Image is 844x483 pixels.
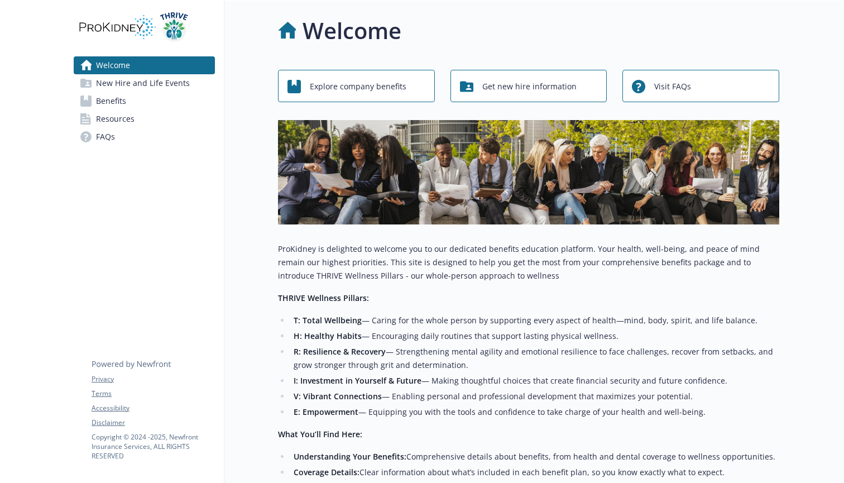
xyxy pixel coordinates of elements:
[74,110,215,128] a: Resources
[92,389,214,399] a: Terms
[294,467,359,477] strong: Coverage Details:
[278,120,779,224] img: overview page banner
[290,329,779,343] li: — Encouraging daily routines that support lasting physical wellness.
[92,403,214,413] a: Accessibility
[303,14,401,47] h1: Welcome
[96,110,135,128] span: Resources
[74,92,215,110] a: Benefits
[96,56,130,74] span: Welcome
[74,128,215,146] a: FAQs
[74,74,215,92] a: New Hire and Life Events
[278,293,369,303] strong: THRIVE Wellness Pillars:
[654,76,691,97] span: Visit FAQs
[294,391,382,401] strong: V: Vibrant Connections
[294,331,362,341] strong: H: Healthy Habits
[92,432,214,461] p: Copyright © 2024 - 2025 , Newfront Insurance Services, ALL RIGHTS RESERVED
[294,346,386,357] strong: R: Resilience & Recovery
[290,374,779,388] li: — Making thoughtful choices that create financial security and future confidence.
[290,314,779,327] li: — Caring for the whole person by supporting every aspect of health—mind, body, spirit, and life b...
[96,92,126,110] span: Benefits
[92,374,214,384] a: Privacy
[450,70,607,102] button: Get new hire information
[294,451,406,462] strong: Understanding Your Benefits:
[74,56,215,74] a: Welcome
[92,418,214,428] a: Disclaimer
[96,74,190,92] span: New Hire and Life Events
[278,70,435,102] button: Explore company benefits
[290,390,779,403] li: — Enabling personal and professional development that maximizes your potential.
[290,345,779,372] li: — Strengthening mental agility and emotional resilience to face challenges, recover from setbacks...
[278,429,362,439] strong: What You’ll Find Here:
[278,242,779,283] p: ProKidney is delighted to welcome you to our dedicated benefits education platform. Your health, ...
[294,407,358,417] strong: E: Empowerment
[482,76,577,97] span: Get new hire information
[294,315,362,326] strong: T: Total Wellbeing
[290,450,779,463] li: Comprehensive details about benefits, from health and dental coverage to wellness opportunities.
[290,466,779,479] li: Clear information about what’s included in each benefit plan, so you know exactly what to expect.
[622,70,779,102] button: Visit FAQs
[96,128,115,146] span: FAQs
[290,405,779,419] li: — Equipping you with the tools and confidence to take charge of your health and well-being.
[310,76,406,97] span: Explore company benefits
[294,375,421,386] strong: I: Investment in Yourself & Future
